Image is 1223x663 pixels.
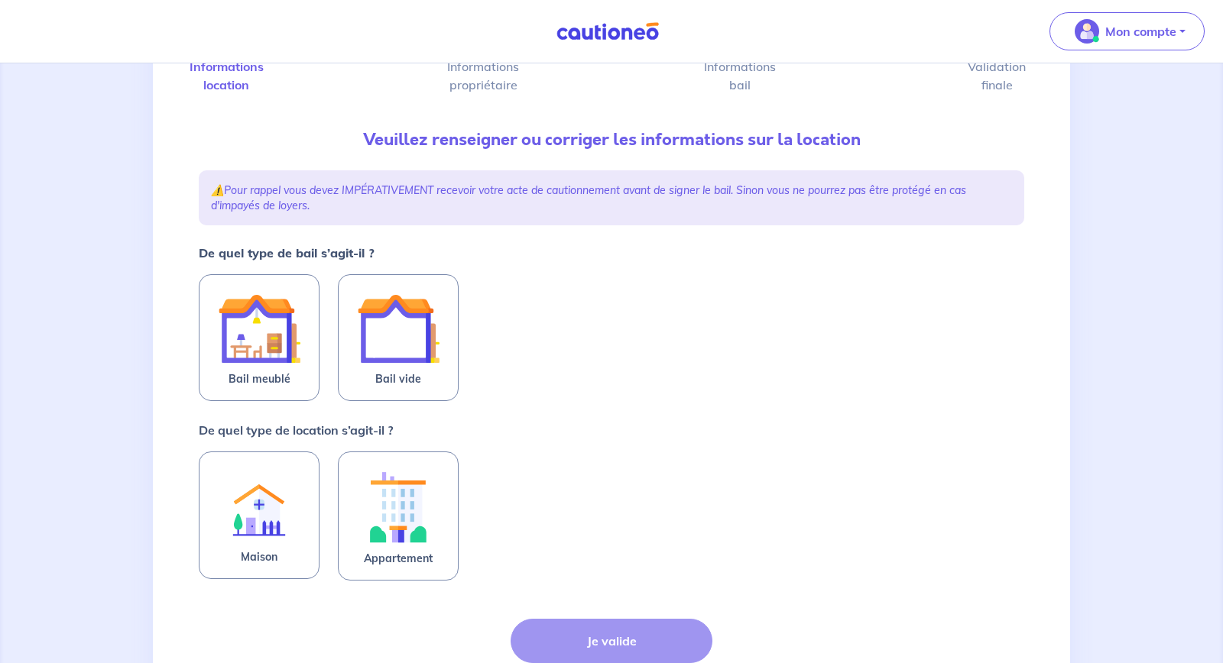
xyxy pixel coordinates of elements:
span: Bail vide [375,370,421,388]
label: Validation finale [981,60,1012,91]
em: Pour rappel vous devez IMPÉRATIVEMENT recevoir votre acte de cautionnement avant de signer le bai... [211,183,966,212]
p: ⚠️ [211,183,1012,213]
p: Mon compte [1105,22,1176,40]
img: Cautioneo [550,22,665,41]
img: illu_account_valid_menu.svg [1075,19,1099,44]
label: Informations location [211,60,242,91]
span: Maison [241,548,277,566]
strong: De quel type de bail s’agit-il ? [199,245,375,260]
p: Veuillez renseigner ou corriger les informations sur la location [199,128,1024,152]
span: Bail meublé [229,370,290,388]
label: Informations bail [725,60,755,91]
img: illu_empty_lease.svg [357,287,440,370]
img: illu_apartment.svg [357,464,440,549]
img: illu_furnished_lease.svg [218,287,300,370]
label: Informations propriétaire [468,60,498,91]
span: Appartement [364,549,433,568]
img: illu_rent.svg [218,464,300,548]
p: De quel type de location s’agit-il ? [199,421,393,439]
button: illu_account_valid_menu.svgMon compte [1049,12,1205,50]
